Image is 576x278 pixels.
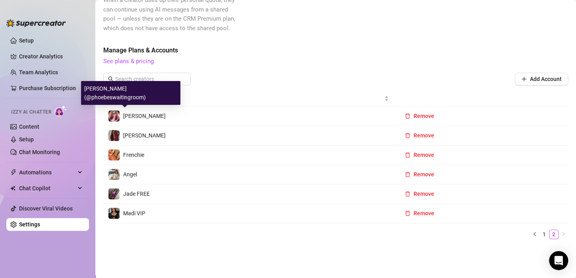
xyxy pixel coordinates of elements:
img: Madi VIP [108,208,120,219]
button: Remove [398,207,441,220]
span: right [561,232,566,236]
span: Chat Copilot [19,182,75,195]
span: Jade FREE [123,191,150,197]
button: right [559,230,568,239]
button: Remove [398,110,441,122]
div: [PERSON_NAME] (@phoebeswaitingroom) [81,81,180,105]
span: Remove [414,191,434,197]
li: 2 [549,230,559,239]
span: [PERSON_NAME] [123,132,166,139]
a: 2 [549,230,558,239]
img: Jade FREE [108,188,120,199]
span: delete [405,133,410,138]
span: Automations [19,166,75,179]
button: Remove [398,149,441,161]
a: Creator Analytics [19,50,83,63]
img: Valentina [108,130,120,141]
button: Add Account [515,73,568,85]
span: Izzy AI Chatter [11,108,51,116]
span: delete [405,113,410,119]
a: Discover Viral Videos [19,205,73,212]
span: Username [108,94,383,103]
img: AI Chatter [54,105,67,117]
button: left [530,230,539,239]
a: Chat Monitoring [19,149,60,155]
li: Previous Page [530,230,539,239]
a: Setup [19,37,34,44]
span: delete [405,152,410,158]
a: Content [19,124,39,130]
a: 1 [540,230,549,239]
a: Purchase Subscription [19,82,83,95]
span: Add Account [530,76,562,82]
span: delete [405,172,410,177]
a: Team Analytics [19,69,58,75]
span: plus [521,76,527,82]
a: See plans & pricing [103,58,154,65]
img: Phoebe [108,110,120,122]
span: Remove [414,210,434,216]
span: delete [405,210,410,216]
span: Remove [414,152,434,158]
button: Remove [398,129,441,142]
img: logo-BBDzfeDw.svg [6,19,66,27]
span: left [532,232,537,236]
img: Chat Copilot [10,185,15,191]
span: Remove [414,113,434,119]
span: Angel [123,171,137,178]
li: Next Page [559,230,568,239]
a: Setup [19,136,34,143]
button: Remove [398,168,441,181]
span: delete [405,191,410,197]
span: [PERSON_NAME] [123,113,166,119]
div: Open Intercom Messenger [549,251,568,270]
span: Remove [414,171,434,178]
span: Remove [414,132,434,139]
a: Settings [19,221,40,228]
th: Username [103,91,394,106]
input: Search creators [115,75,180,83]
button: Remove [398,187,441,200]
span: Madi VIP [123,210,145,216]
span: search [108,76,114,82]
img: Angel [108,169,120,180]
span: thunderbolt [10,169,17,176]
span: Frenchie [123,152,144,158]
img: Frenchie [108,149,120,160]
span: Manage Plans & Accounts [103,46,568,55]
